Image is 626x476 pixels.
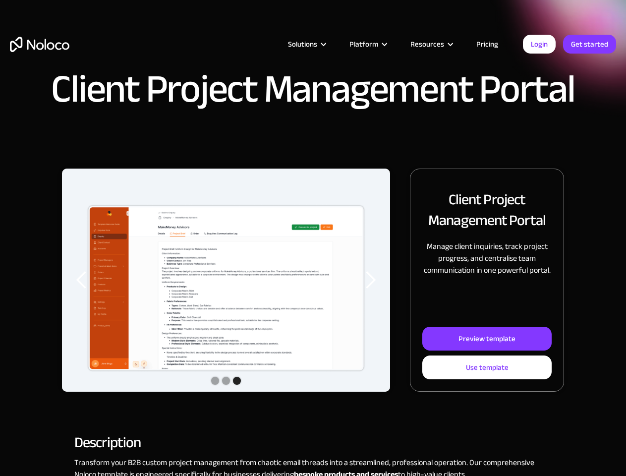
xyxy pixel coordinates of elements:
h2: Client Project Management Portal [422,189,552,231]
a: Login [523,35,556,54]
div: carousel [62,169,390,392]
a: Use template [422,356,552,379]
a: Pricing [464,38,511,51]
div: Use template [466,361,509,374]
div: previous slide [62,169,102,392]
div: 3 of 3 [62,169,390,392]
div: next slide [350,169,390,392]
div: Show slide 3 of 3 [233,377,241,385]
div: Show slide 1 of 3 [211,377,219,385]
div: Resources [398,38,464,51]
div: Preview template [458,332,515,345]
div: Resources [410,38,444,51]
p: Manage client inquiries, track project progress, and centralise team communication in one powerfu... [422,240,552,276]
div: Platform [349,38,378,51]
h2: Description [74,438,552,447]
div: Solutions [288,38,317,51]
a: Preview template [422,327,552,351]
h1: Client Project Management Portal [51,69,574,109]
a: Get started [563,35,616,54]
div: Show slide 2 of 3 [222,377,230,385]
div: Solutions [276,38,337,51]
a: home [10,37,69,52]
div: Platform [337,38,398,51]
